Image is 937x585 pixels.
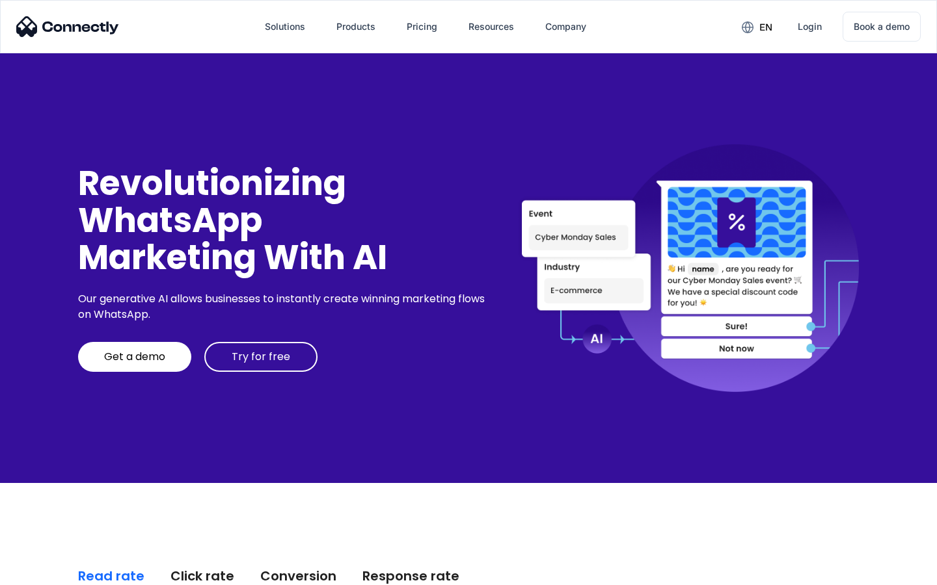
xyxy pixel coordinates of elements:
a: Get a demo [78,342,191,372]
div: Login [798,18,822,36]
div: Pricing [407,18,437,36]
div: Products [336,18,375,36]
div: Our generative AI allows businesses to instantly create winning marketing flows on WhatsApp. [78,291,489,322]
a: Book a demo [843,12,921,42]
div: Conversion [260,567,336,585]
a: Login [787,11,832,42]
img: Connectly Logo [16,16,119,37]
div: Click rate [170,567,234,585]
div: Revolutionizing WhatsApp Marketing With AI [78,164,489,276]
div: Try for free [232,350,290,363]
div: Response rate [362,567,459,585]
div: Resources [468,18,514,36]
div: Solutions [265,18,305,36]
a: Pricing [396,11,448,42]
div: Read rate [78,567,144,585]
div: en [759,18,772,36]
a: Try for free [204,342,318,372]
div: Get a demo [104,350,165,363]
div: Company [545,18,586,36]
